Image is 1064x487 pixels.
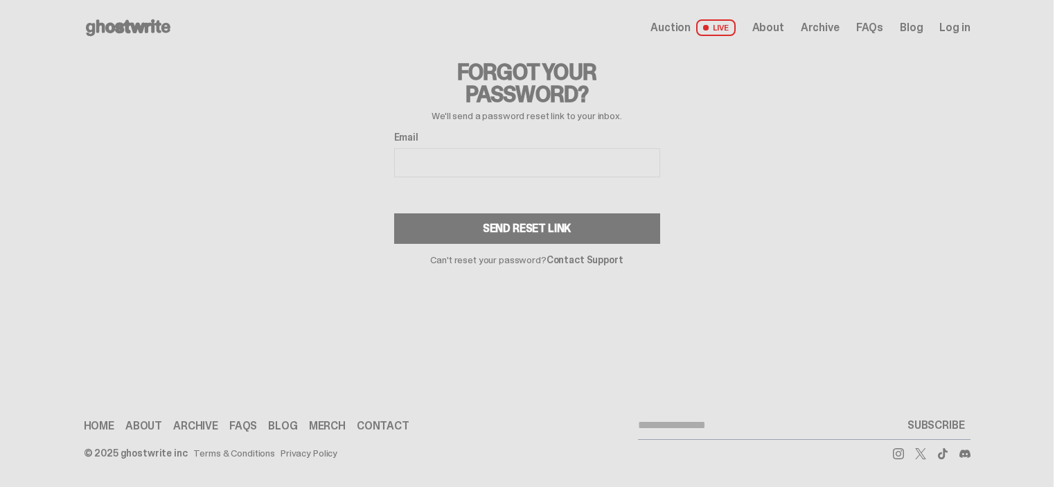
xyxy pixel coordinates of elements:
span: Auction [650,22,691,33]
h3: Forgot your password? [394,61,660,105]
p: We'll send a password reset link to your inbox. [394,111,660,121]
a: About [125,420,162,432]
a: Privacy Policy [281,448,337,458]
a: Log in [939,22,970,33]
a: Merch [309,420,346,432]
button: SUBSCRIBE [902,411,970,439]
p: Can't reset your password? [394,255,660,265]
a: Blog [900,22,923,33]
a: Blog [268,420,297,432]
label: Email [394,132,660,143]
a: FAQs [229,420,257,432]
a: About [752,22,784,33]
a: Archive [801,22,840,33]
div: © 2025 ghostwrite inc [84,448,188,458]
a: Archive [173,420,218,432]
a: FAQs [856,22,883,33]
a: Home [84,420,114,432]
a: Auction LIVE [650,19,735,36]
a: Terms & Conditions [193,448,275,458]
span: LIVE [696,19,736,36]
button: Send Reset Link [394,213,660,244]
a: Contact [357,420,409,432]
div: Send Reset Link [483,223,571,234]
a: Contact Support [547,254,623,266]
